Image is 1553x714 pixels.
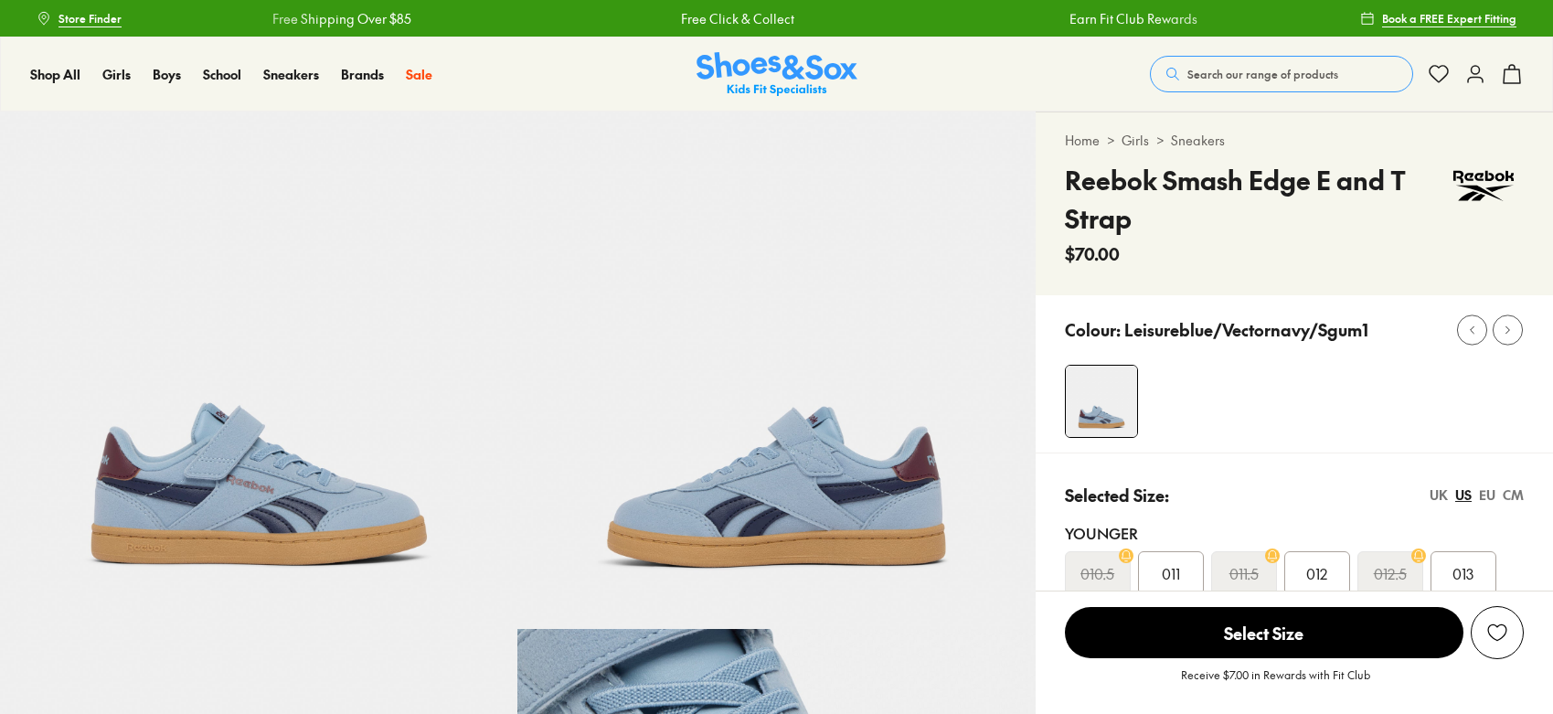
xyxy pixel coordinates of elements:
a: Boys [153,65,181,84]
img: Vendor logo [1443,161,1524,211]
a: Girls [102,65,131,84]
p: Receive $7.00 in Rewards with Fit Club [1181,666,1370,699]
button: Select Size [1065,606,1463,659]
a: Store Finder [37,2,122,35]
a: Free Shipping Over $85 [215,9,354,28]
img: 5-561533_1 [517,112,1035,629]
button: Search our range of products [1150,56,1413,92]
a: Earn Fit Club Rewards [1012,9,1140,28]
div: US [1455,485,1472,505]
p: Leisureblue/Vectornavy/Sgum1 [1124,317,1368,342]
span: Select Size [1065,607,1463,658]
a: Shoes & Sox [697,52,857,97]
iframe: Gorgias live chat messenger [18,591,91,659]
img: SNS_Logo_Responsive.svg [697,52,857,97]
div: UK [1430,485,1448,505]
span: School [203,65,241,83]
a: Book a FREE Expert Fitting [1360,2,1516,35]
span: $70.00 [1065,241,1120,266]
span: 011 [1162,562,1180,584]
a: Sale [406,65,432,84]
s: 011.5 [1229,562,1259,584]
h4: Reebok Smash Edge E and T Strap [1065,161,1443,238]
p: Selected Size: [1065,483,1169,507]
span: Sneakers [263,65,319,83]
span: Brands [341,65,384,83]
a: Sneakers [263,65,319,84]
a: Girls [1122,131,1149,150]
a: Home [1065,131,1100,150]
div: Younger [1065,522,1524,544]
span: Girls [102,65,131,83]
span: Search our range of products [1187,66,1338,82]
span: Boys [153,65,181,83]
button: Add to Wishlist [1471,606,1524,659]
a: School [203,65,241,84]
a: Shop All [30,65,80,84]
span: 013 [1452,562,1473,584]
img: 4-561532_1 [1066,366,1137,437]
span: Sale [406,65,432,83]
span: Book a FREE Expert Fitting [1382,10,1516,27]
div: EU [1479,485,1495,505]
s: 010.5 [1080,562,1114,584]
p: Colour: [1065,317,1121,342]
div: > > [1065,131,1524,150]
a: Brands [341,65,384,84]
div: CM [1503,485,1524,505]
span: 012 [1306,562,1327,584]
a: Free Click & Collect [623,9,737,28]
span: Store Finder [59,10,122,27]
s: 012.5 [1374,562,1407,584]
span: Shop All [30,65,80,83]
a: Sneakers [1171,131,1225,150]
